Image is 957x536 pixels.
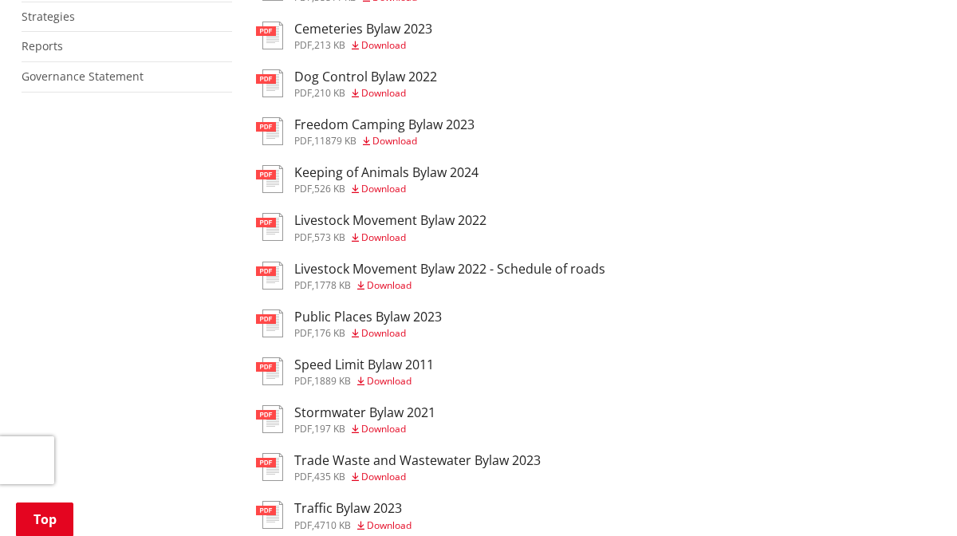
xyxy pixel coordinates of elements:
img: document-pdf.svg [256,117,283,145]
span: pdf [294,278,312,292]
h3: Public Places Bylaw 2023 [294,309,442,325]
a: Keeping of Animals Bylaw 2024 pdf,526 KB Download [256,165,478,194]
span: 213 KB [314,38,345,52]
span: pdf [294,374,312,388]
span: Download [361,231,406,244]
span: Download [361,422,406,436]
a: Dog Control Bylaw 2022 pdf,210 KB Download [256,69,437,98]
span: Download [372,134,417,148]
span: pdf [294,182,312,195]
a: Cemeteries Bylaw 2023 pdf,213 KB Download [256,22,432,50]
img: document-pdf.svg [256,262,283,290]
div: , [294,89,437,98]
span: 1889 KB [314,374,351,388]
span: 197 KB [314,422,345,436]
h3: Keeping of Animals Bylaw 2024 [294,165,478,180]
span: 573 KB [314,231,345,244]
span: pdf [294,134,312,148]
div: , [294,233,486,242]
div: , [294,184,478,194]
span: pdf [294,231,312,244]
span: Download [367,518,412,532]
span: Download [361,86,406,100]
span: pdf [294,38,312,52]
span: 4710 KB [314,518,351,532]
span: 210 KB [314,86,345,100]
a: Freedom Camping Bylaw 2023 pdf,11879 KB Download [256,117,475,146]
img: document-pdf.svg [256,357,283,385]
span: Download [361,38,406,52]
a: Public Places Bylaw 2023 pdf,176 KB Download [256,309,442,338]
span: 1778 KB [314,278,351,292]
a: Trade Waste and Wastewater Bylaw 2023 pdf,435 KB Download [256,453,541,482]
div: , [294,521,412,530]
h3: Freedom Camping Bylaw 2023 [294,117,475,132]
span: 176 KB [314,326,345,340]
h3: Trade Waste and Wastewater Bylaw 2023 [294,453,541,468]
img: document-pdf.svg [256,453,283,481]
div: , [294,41,432,50]
img: document-pdf.svg [256,501,283,529]
h3: Speed Limit Bylaw 2011 [294,357,434,372]
h3: Livestock Movement Bylaw 2022 [294,213,486,228]
h3: Cemeteries Bylaw 2023 [294,22,432,37]
span: pdf [294,86,312,100]
span: 435 KB [314,470,345,483]
a: Livestock Movement Bylaw 2022 - Schedule of roads pdf,1778 KB Download [256,262,605,290]
a: Reports [22,38,63,53]
a: Stormwater Bylaw 2021 pdf,197 KB Download [256,405,435,434]
div: , [294,376,434,386]
div: , [294,472,541,482]
div: , [294,329,442,338]
img: document-pdf.svg [256,165,283,193]
img: document-pdf.svg [256,22,283,49]
span: Download [361,182,406,195]
div: , [294,136,475,146]
span: pdf [294,326,312,340]
a: Livestock Movement Bylaw 2022 pdf,573 KB Download [256,213,486,242]
span: 11879 KB [314,134,356,148]
span: Download [367,278,412,292]
a: Strategies [22,9,75,24]
h3: Stormwater Bylaw 2021 [294,405,435,420]
div: , [294,281,605,290]
span: Download [361,470,406,483]
h3: Dog Control Bylaw 2022 [294,69,437,85]
img: document-pdf.svg [256,213,283,241]
img: document-pdf.svg [256,309,283,337]
span: 526 KB [314,182,345,195]
div: , [294,424,435,434]
span: pdf [294,518,312,532]
a: Top [16,503,73,536]
img: document-pdf.svg [256,69,283,97]
h3: Livestock Movement Bylaw 2022 - Schedule of roads [294,262,605,277]
span: pdf [294,422,312,436]
a: Traffic Bylaw 2023 pdf,4710 KB Download [256,501,412,530]
a: Governance Statement [22,69,144,84]
img: document-pdf.svg [256,405,283,433]
iframe: Messenger Launcher [884,469,941,526]
a: Speed Limit Bylaw 2011 pdf,1889 KB Download [256,357,434,386]
h3: Traffic Bylaw 2023 [294,501,412,516]
span: pdf [294,470,312,483]
span: Download [367,374,412,388]
span: Download [361,326,406,340]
